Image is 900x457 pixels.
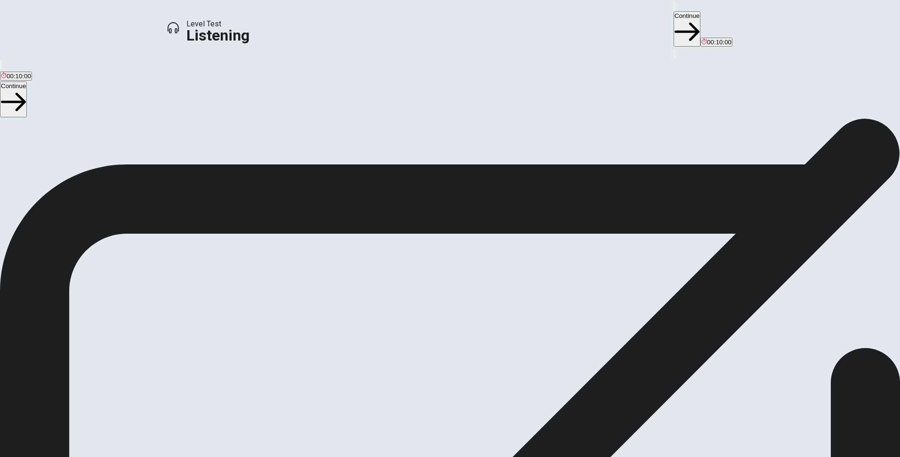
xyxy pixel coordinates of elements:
[700,38,732,47] button: 00:10:00
[7,73,31,80] span: 00:10:00
[186,30,249,41] h1: Listening
[707,39,731,46] span: 00:10:00
[674,11,700,47] button: Continue
[186,18,249,30] span: Level Test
